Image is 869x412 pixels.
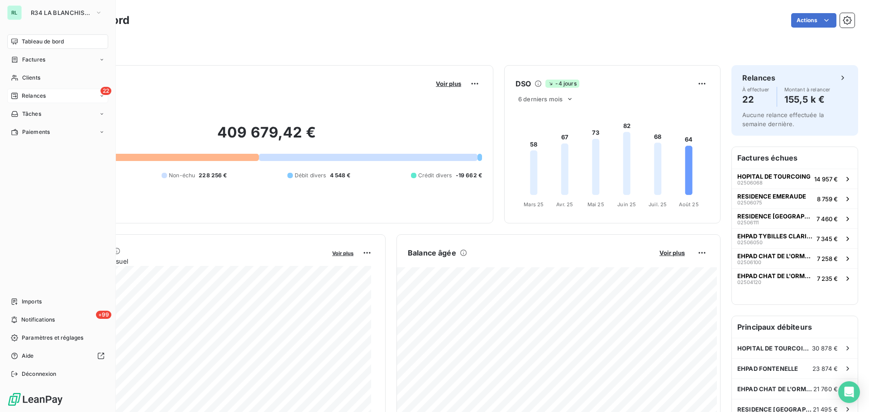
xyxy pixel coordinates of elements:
button: EHPAD CHAT DE L'ORMOY-CLARIANE025061007 258 € [732,248,858,268]
span: 7 345 € [816,235,838,242]
span: EHPAD TYBILLES CLARIANE [737,232,813,240]
h4: 22 [742,92,769,107]
span: EHPAD CHAT DE L'ORMOY-CLARIANE [737,252,813,260]
button: HOPITAL DE TOURCOING0250606814 957 € [732,169,858,189]
span: Crédit divers [418,171,452,180]
span: Voir plus [436,80,461,87]
button: EHPAD CHAT DE L'ORMOY-CLARIANE025041207 235 € [732,268,858,288]
span: Clients [22,74,40,82]
span: 6 derniers mois [518,95,563,103]
tspan: Juil. 25 [649,201,667,208]
h6: DSO [516,78,531,89]
span: Tâches [22,110,41,118]
span: HOPITAL DE TOURCOING [737,345,812,352]
div: Open Intercom Messenger [838,381,860,403]
span: 7 258 € [817,255,838,262]
button: EHPAD TYBILLES CLARIANE025060507 345 € [732,228,858,248]
span: 7 460 € [816,215,838,223]
span: Aucune relance effectuée la semaine dernière. [742,111,824,128]
a: Imports [7,294,108,309]
h6: Factures échues [732,147,858,169]
span: Voir plus [332,250,353,256]
button: RESIDENCE EMERAUDE025060758 759 € [732,189,858,208]
span: Tableau de bord [22,38,64,46]
span: 02506068 [737,180,763,185]
span: Débit divers [295,171,326,180]
span: Aide [22,352,34,360]
span: Paiements [22,128,50,136]
a: Paiements [7,125,108,139]
span: 4 548 € [330,171,351,180]
span: 02504120 [737,279,761,285]
span: Chiffre d'affaires mensuel [51,256,326,266]
span: Montant à relancer [784,87,831,92]
span: Imports [22,298,42,306]
span: 7 235 € [817,275,838,282]
span: Non-échu [169,171,195,180]
span: +99 [96,311,111,319]
span: 30 878 € [812,345,838,352]
span: R34 LA BLANCHISSERIE CENTRALE [31,9,91,16]
h6: Balance âgée [408,247,456,258]
span: EHPAD CHAT DE L'ORMOY-CLARIANE [737,385,813,393]
span: RESIDENCE [GEOGRAPHIC_DATA] [737,213,813,220]
img: Logo LeanPay [7,392,63,407]
span: RESIDENCE EMERAUDE [737,193,806,200]
span: EHPAD FONTENELLE [737,365,798,372]
span: Factures [22,56,45,64]
button: RESIDENCE [GEOGRAPHIC_DATA]025061117 460 € [732,208,858,228]
span: Paramètres et réglages [22,334,83,342]
span: 02506050 [737,240,763,245]
span: Voir plus [659,249,685,256]
span: Relances [22,92,46,100]
span: 8 759 € [817,195,838,203]
a: 22Relances [7,89,108,103]
tspan: Août 25 [679,201,699,208]
a: Tableau de bord [7,34,108,49]
a: Tâches [7,107,108,121]
button: Voir plus [657,249,688,257]
h4: 155,5 k € [784,92,831,107]
span: EHPAD CHAT DE L'ORMOY-CLARIANE [737,272,813,279]
h2: 409 679,42 € [51,123,482,151]
span: 21 760 € [813,385,838,393]
a: Aide [7,349,108,363]
button: Voir plus [329,249,356,257]
span: 23 874 € [812,365,838,372]
span: -19 662 € [456,171,482,180]
span: Notifications [21,316,55,324]
span: 22 [100,87,111,95]
button: Voir plus [433,80,464,88]
span: À effectuer [742,87,769,92]
tspan: Juin 25 [617,201,636,208]
div: RL [7,5,22,20]
span: 02506100 [737,260,761,265]
span: 02506111 [737,220,759,225]
span: 14 957 € [814,175,838,183]
span: HOPITAL DE TOURCOING [737,173,811,180]
a: Paramètres et réglages [7,331,108,345]
tspan: Mars 25 [524,201,544,208]
span: Déconnexion [22,370,57,378]
tspan: Mai 25 [587,201,604,208]
a: Factures [7,52,108,67]
a: Clients [7,71,108,85]
h6: Relances [742,72,775,83]
span: -4 jours [545,80,579,88]
button: Actions [791,13,836,28]
span: 02506075 [737,200,762,205]
tspan: Avr. 25 [556,201,573,208]
h6: Principaux débiteurs [732,316,858,338]
span: 228 256 € [199,171,227,180]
